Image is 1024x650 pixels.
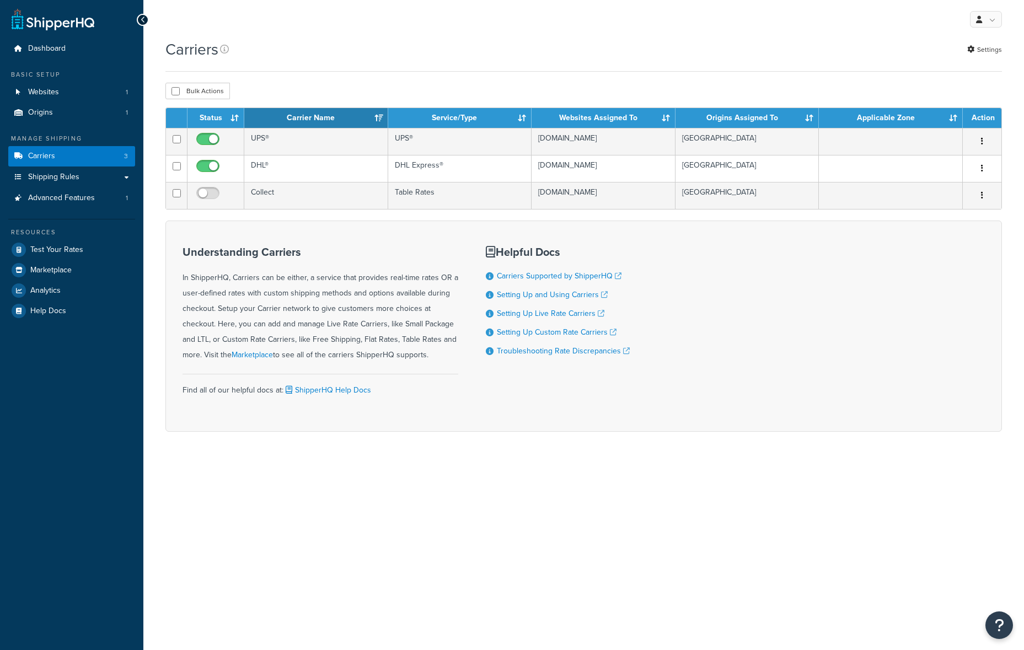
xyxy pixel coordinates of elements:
td: DHL® [244,155,388,182]
div: In ShipperHQ, Carriers can be either, a service that provides real-time rates OR a user-defined r... [183,246,458,363]
span: Shipping Rules [28,173,79,182]
span: Dashboard [28,44,66,53]
td: [GEOGRAPHIC_DATA] [675,182,819,209]
span: Help Docs [30,307,66,316]
a: Marketplace [232,349,273,361]
span: Marketplace [30,266,72,275]
th: Service/Type: activate to sort column ascending [388,108,532,128]
button: Open Resource Center [985,611,1013,639]
th: Action [963,108,1001,128]
a: Shipping Rules [8,167,135,187]
span: Origins [28,108,53,117]
div: Resources [8,228,135,237]
span: 1 [126,108,128,117]
h3: Helpful Docs [486,246,630,258]
a: Test Your Rates [8,240,135,260]
a: Analytics [8,281,135,300]
th: Applicable Zone: activate to sort column ascending [819,108,963,128]
h3: Understanding Carriers [183,246,458,258]
span: Analytics [30,286,61,296]
span: Advanced Features [28,194,95,203]
td: UPS® [388,128,532,155]
span: Carriers [28,152,55,161]
td: UPS® [244,128,388,155]
a: Carriers Supported by ShipperHQ [497,270,621,282]
td: DHL Express® [388,155,532,182]
a: Setting Up Live Rate Carriers [497,308,604,319]
span: 3 [124,152,128,161]
a: Origins 1 [8,103,135,123]
a: Setting Up and Using Carriers [497,289,608,300]
span: 1 [126,88,128,97]
th: Websites Assigned To: activate to sort column ascending [532,108,675,128]
span: 1 [126,194,128,203]
li: Origins [8,103,135,123]
div: Basic Setup [8,70,135,79]
li: Websites [8,82,135,103]
th: Status: activate to sort column ascending [187,108,244,128]
a: Marketplace [8,260,135,280]
a: Troubleshooting Rate Discrepancies [497,345,630,357]
li: Carriers [8,146,135,166]
td: Collect [244,182,388,209]
td: [DOMAIN_NAME] [532,128,675,155]
th: Carrier Name: activate to sort column ascending [244,108,388,128]
a: Setting Up Custom Rate Carriers [497,326,616,338]
a: Websites 1 [8,82,135,103]
a: Settings [967,42,1002,57]
span: Websites [28,88,59,97]
a: Dashboard [8,39,135,59]
a: ShipperHQ Help Docs [283,384,371,396]
a: Advanced Features 1 [8,188,135,208]
button: Bulk Actions [165,83,230,99]
span: Test Your Rates [30,245,83,255]
td: Table Rates [388,182,532,209]
h1: Carriers [165,39,218,60]
a: ShipperHQ Home [12,8,94,30]
a: Carriers 3 [8,146,135,166]
td: [GEOGRAPHIC_DATA] [675,155,819,182]
li: Advanced Features [8,188,135,208]
td: [DOMAIN_NAME] [532,182,675,209]
td: [GEOGRAPHIC_DATA] [675,128,819,155]
div: Manage Shipping [8,134,135,143]
a: Help Docs [8,301,135,321]
div: Find all of our helpful docs at: [183,374,458,398]
th: Origins Assigned To: activate to sort column ascending [675,108,819,128]
td: [DOMAIN_NAME] [532,155,675,182]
